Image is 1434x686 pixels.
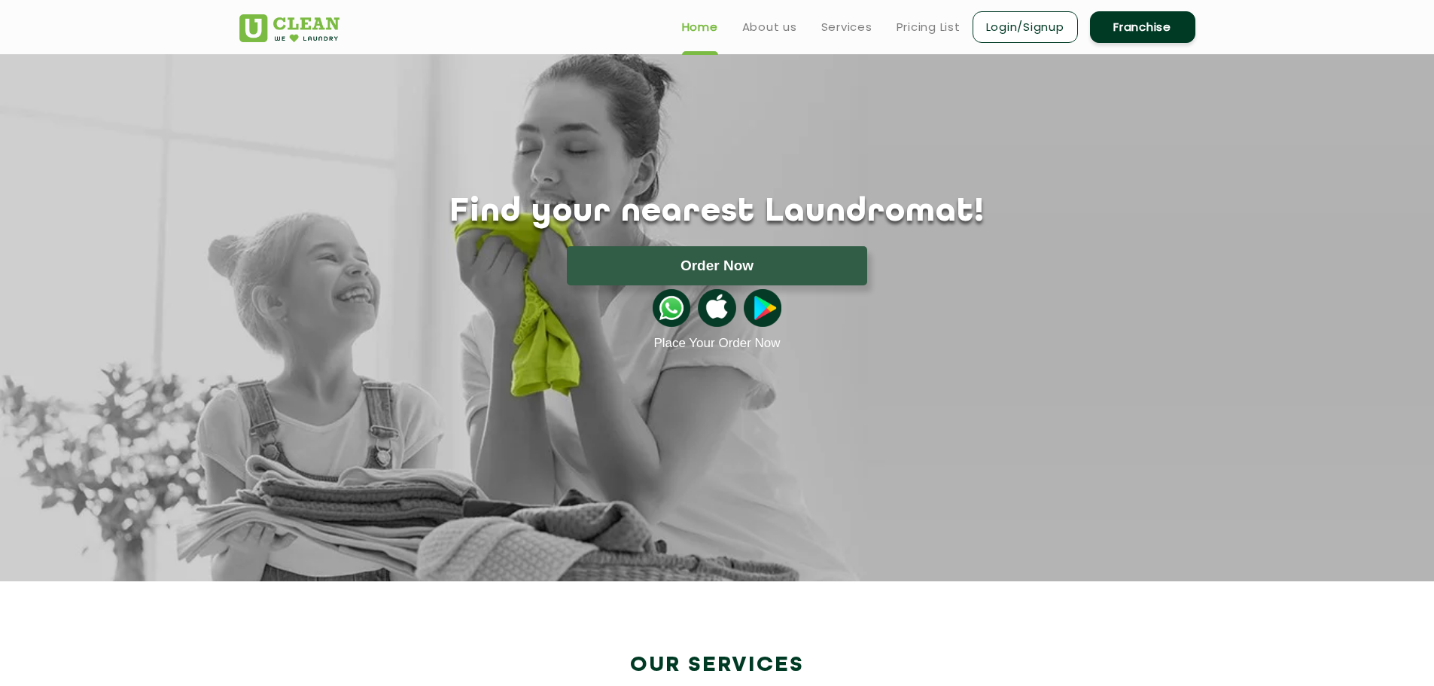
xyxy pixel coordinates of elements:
a: Pricing List [897,18,961,36]
h2: Our Services [239,653,1195,678]
img: UClean Laundry and Dry Cleaning [239,14,339,42]
img: whatsappicon.png [653,289,690,327]
h1: Find your nearest Laundromat! [228,194,1207,231]
a: Services [821,18,872,36]
button: Order Now [567,246,867,285]
a: Place Your Order Now [653,336,780,351]
a: About us [742,18,797,36]
img: apple-icon.png [698,289,735,327]
a: Home [682,18,718,36]
a: Login/Signup [973,11,1078,43]
a: Franchise [1090,11,1195,43]
img: playstoreicon.png [744,289,781,327]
